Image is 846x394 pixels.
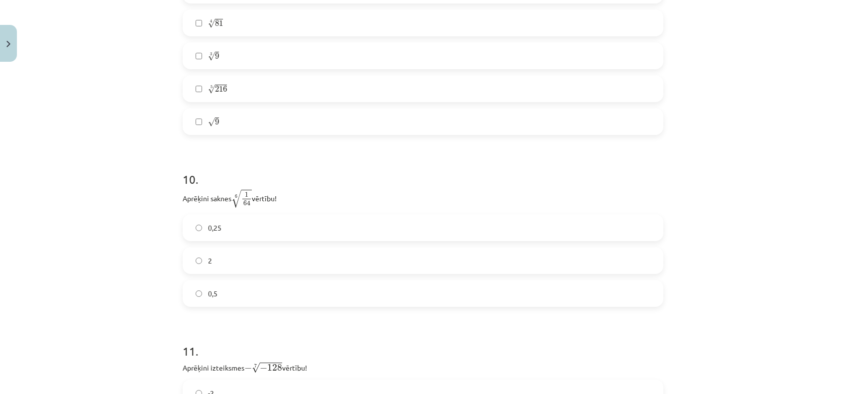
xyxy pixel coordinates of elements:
[244,365,252,372] span: −
[208,256,212,266] span: 2
[215,20,223,26] span: 81
[208,288,217,299] span: 0,5
[215,53,219,59] span: 9
[196,258,202,264] input: 2
[183,327,663,358] h1: 11 .
[208,118,215,127] span: √
[260,365,267,372] span: −
[208,85,215,94] span: √
[215,119,219,125] span: 9
[183,361,663,374] p: Aprēķini izteiksmes vērtību!
[243,200,250,206] span: 64
[215,86,227,92] span: 216
[183,155,663,186] h1: 10 .
[208,223,221,233] span: 0,25
[231,190,241,208] span: √
[267,364,282,371] span: 128
[183,189,663,208] p: Aprēķini saknes vērtību!
[252,363,260,373] span: √
[196,290,202,297] input: 0,5
[245,192,248,197] span: 1
[196,225,202,231] input: 0,25
[208,52,215,61] span: √
[6,41,10,47] img: icon-close-lesson-0947bae3869378f0d4975bcd49f059093ad1ed9edebbc8119c70593378902aed.svg
[208,19,215,28] span: √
